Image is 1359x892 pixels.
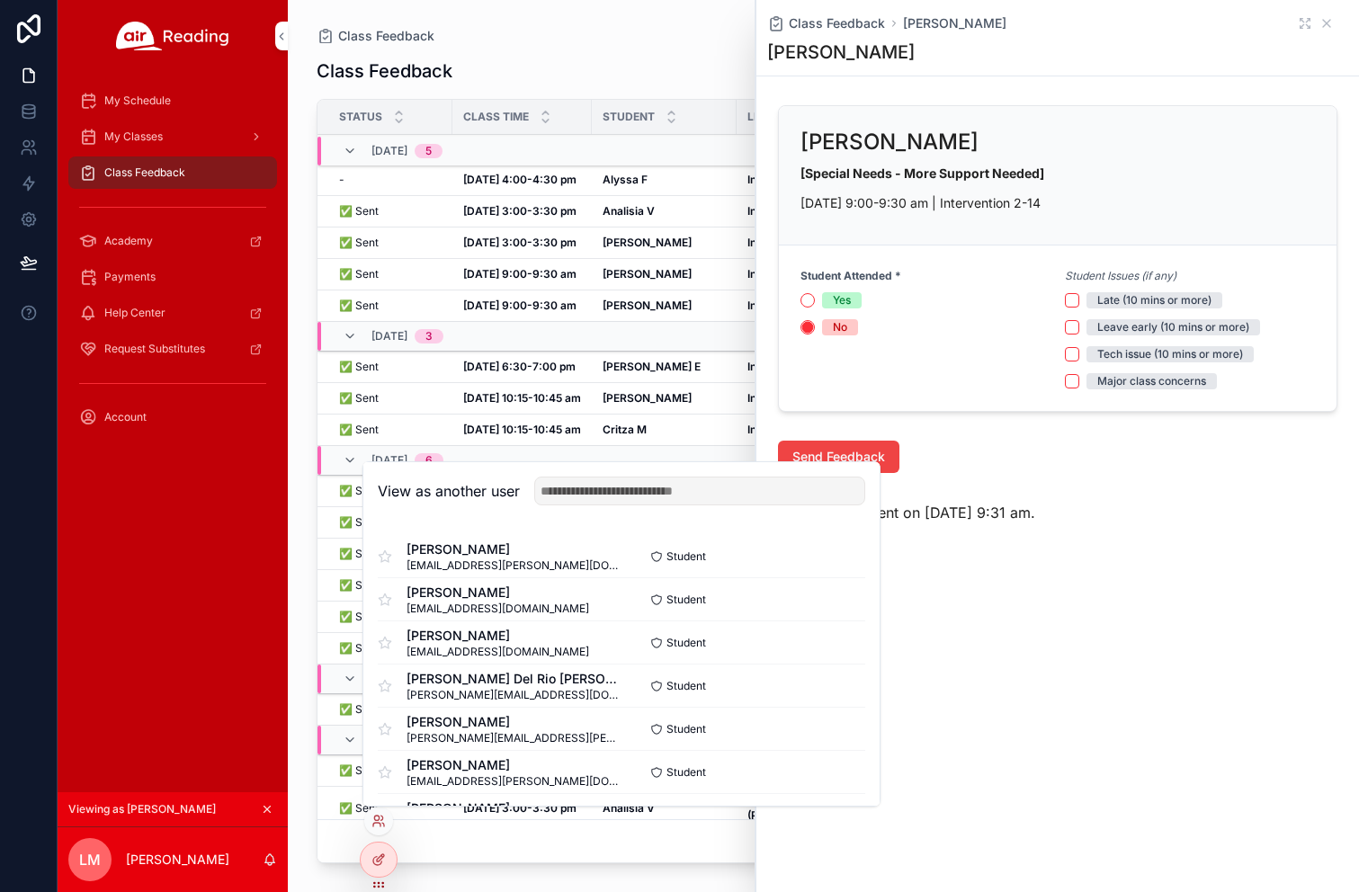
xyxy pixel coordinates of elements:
span: ✅ Sent [339,391,379,406]
span: [PERSON_NAME] Del Rio [PERSON_NAME] [407,670,621,688]
strong: Critza M [603,423,647,436]
strong: [DATE] 10:15-10:45 am [463,391,581,405]
strong: Alyssa F [603,173,648,186]
a: [DATE] 3:00-3:30 pm [463,204,581,219]
strong: [DATE] 4:00-4:30 pm [463,173,577,186]
a: Analisia V [603,204,726,219]
a: [PERSON_NAME] [603,267,726,281]
span: [PERSON_NAME] [903,14,1006,32]
span: [PERSON_NAME] [407,627,589,645]
span: [PERSON_NAME] [407,584,589,602]
span: Request Substitutes [104,342,205,356]
span: [DATE] [371,453,407,468]
span: Student [666,679,706,693]
p: [DATE] 9:00-9:30 am | Intervention 2-14 [800,193,1315,212]
a: [DATE] 9:00-9:30 am [463,299,581,313]
strong: [Special Needs - More Support Needed] [800,165,1044,181]
a: ✅ Sent [339,641,442,656]
span: ✅ Sent [339,515,379,530]
span: [PERSON_NAME][EMAIL_ADDRESS][PERSON_NAME][DOMAIN_NAME] [407,731,621,745]
a: ✅ Sent [339,360,442,374]
strong: Intervention 1 - Ext.-31 (PM) [747,794,866,822]
a: ✅ Sent [339,484,442,498]
a: My Schedule [68,85,277,117]
img: App logo [116,22,229,50]
span: ✅ Sent [339,204,379,219]
a: ✅ Sent [339,547,442,561]
span: [EMAIL_ADDRESS][PERSON_NAME][DOMAIN_NAME] [407,558,621,573]
a: ✅ Sent [339,702,442,717]
a: ✅ Sent [339,299,442,313]
strong: [DATE] 9:00-9:30 am [463,267,577,281]
a: [DATE] 4:00-4:30 pm [463,173,581,187]
span: Student [666,636,706,650]
div: Major class concerns [1097,373,1206,389]
a: Intervention 1 (b)-15 [747,360,890,374]
span: Student [603,110,655,124]
a: ✅ Sent [339,423,442,437]
span: LM [79,849,101,870]
strong: Intervention 1 (b)-15 [747,360,848,373]
a: Help Center [68,297,277,329]
h1: [PERSON_NAME] [767,40,915,65]
span: Account [104,410,147,424]
a: Analisia V [603,801,726,816]
span: ✅ Sent [339,236,379,250]
a: [DATE] 9:00-9:30 am [463,267,581,281]
span: ✅ Sent [339,547,379,561]
span: [EMAIL_ADDRESS][PERSON_NAME][DOMAIN_NAME] [407,774,621,789]
span: Payments [104,270,156,284]
strong: [PERSON_NAME] [603,236,692,249]
div: Late (10 mins or more) [1097,292,1211,308]
strong: Intervention 2-15 [747,267,834,281]
a: ✅ Sent [339,763,442,778]
strong: [PERSON_NAME] E [603,360,701,373]
span: [DATE] [371,144,407,158]
strong: [DATE] 9:00-9:30 am [463,299,577,312]
span: ✅ Sent [339,267,379,281]
h2: View as another user [378,480,520,502]
a: [DATE] 3:00-3:30 pm [463,801,581,816]
span: Class Feedback [338,27,434,45]
a: Class Feedback [317,27,434,45]
span: - [339,173,344,187]
a: ✅ Sent [339,267,442,281]
a: ✅ Sent [339,204,442,219]
span: [EMAIL_ADDRESS][DOMAIN_NAME] [407,645,589,659]
a: Intervention 2-2 [747,204,890,219]
a: Class Feedback [68,156,277,189]
strong: Intervention 1 (b)-2 [747,423,844,436]
span: ✅ Sent [339,763,379,778]
span: ✅ Sent [339,702,379,717]
strong: Intervention 1 (b)-2 [747,391,844,405]
span: Help Center [104,306,165,320]
span: [PERSON_NAME] [407,756,621,774]
span: My Schedule [104,94,171,108]
a: [PERSON_NAME] [603,391,726,406]
a: ✅ Sent [339,515,442,530]
a: - [339,173,442,187]
span: ✅ Feedback sent on [DATE] 9:31 am. [778,502,1035,523]
a: Critza M [603,423,726,437]
div: Tech issue (10 mins or more) [1097,346,1243,362]
span: Academy [104,234,153,248]
span: ✅ Sent [339,423,379,437]
a: Intervention 2-15 [747,267,890,281]
span: Student [666,722,706,736]
a: ✅ Sent [339,578,442,593]
span: Student [666,593,706,607]
span: Student [666,765,706,780]
strong: [PERSON_NAME] [603,391,692,405]
a: [DATE] 10:15-10:45 am [463,423,581,437]
span: Status [339,110,382,124]
a: [PERSON_NAME] E [603,360,726,374]
span: ✅ Sent [339,299,379,313]
a: [DATE] 10:15-10:45 am [463,391,581,406]
em: Student Issues (if any) [1065,269,1176,283]
a: [DATE] 3:00-3:30 pm [463,236,581,250]
span: Viewing as [PERSON_NAME] [68,802,216,816]
strong: Intervention 2-15 [747,173,834,186]
span: [PERSON_NAME][EMAIL_ADDRESS][DOMAIN_NAME] [407,688,621,702]
strong: Analisia V [603,204,655,218]
strong: [DATE] 6:30-7:00 pm [463,360,576,373]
